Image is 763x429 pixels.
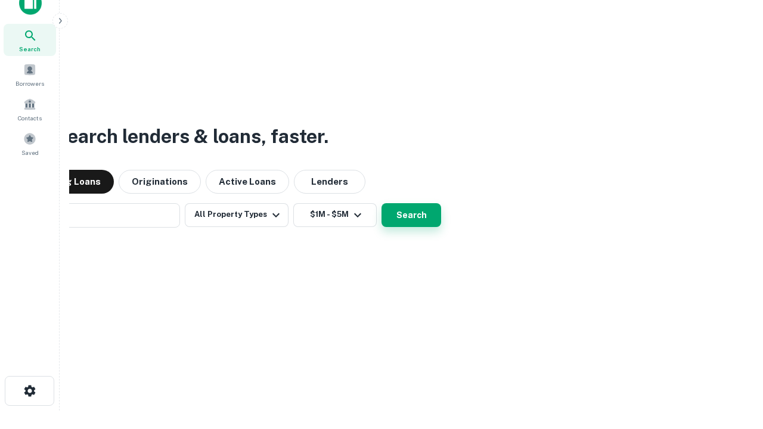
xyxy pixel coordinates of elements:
[185,203,289,227] button: All Property Types
[206,170,289,194] button: Active Loans
[119,170,201,194] button: Originations
[293,203,377,227] button: $1M - $5M
[4,128,56,160] a: Saved
[381,203,441,227] button: Search
[54,122,328,151] h3: Search lenders & loans, faster.
[15,79,44,88] span: Borrowers
[294,170,365,194] button: Lenders
[19,44,41,54] span: Search
[703,334,763,391] iframe: Chat Widget
[4,93,56,125] a: Contacts
[21,148,39,157] span: Saved
[18,113,42,123] span: Contacts
[4,24,56,56] a: Search
[4,58,56,91] a: Borrowers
